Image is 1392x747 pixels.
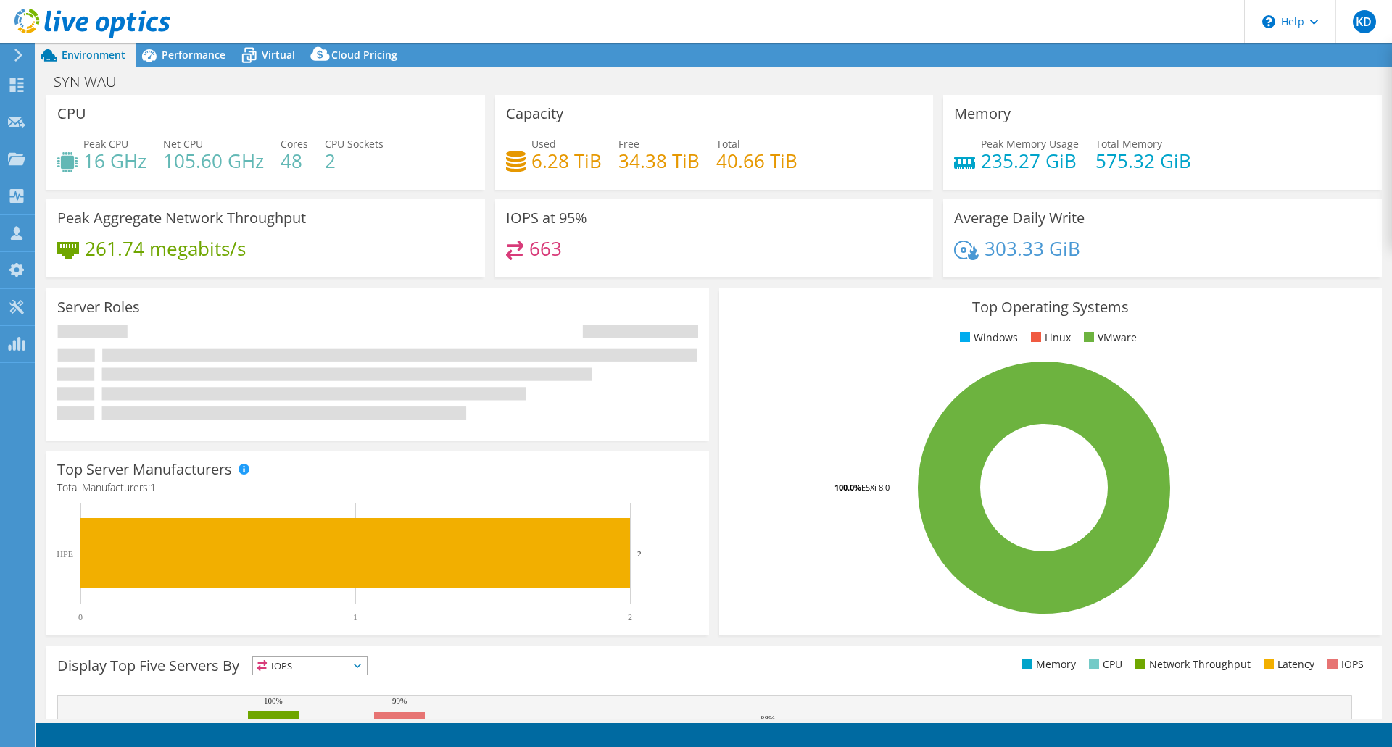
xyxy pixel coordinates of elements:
h3: Capacity [506,106,563,122]
tspan: ESXi 8.0 [861,482,890,493]
h4: 2 [325,153,384,169]
span: KD [1353,10,1376,33]
li: VMware [1080,330,1137,346]
li: Linux [1027,330,1071,346]
span: Peak CPU [83,137,128,151]
span: Virtual [262,48,295,62]
span: Environment [62,48,125,62]
span: IOPS [253,657,367,675]
span: Performance [162,48,225,62]
h4: 34.38 TiB [618,153,700,169]
h3: Average Daily Write [954,210,1085,226]
h3: Server Roles [57,299,140,315]
li: Latency [1260,656,1314,672]
span: CPU Sockets [325,137,384,151]
span: 1 [150,480,156,494]
text: HPE [57,549,73,559]
h3: IOPS at 95% [506,210,587,226]
h1: SYN-WAU [47,74,138,90]
h4: Total Manufacturers: [57,480,698,496]
h4: 575.32 GiB [1095,153,1191,169]
li: Network Throughput [1132,656,1251,672]
h4: 48 [281,153,308,169]
span: Free [618,137,639,151]
span: Used [531,137,556,151]
h3: Peak Aggregate Network Throughput [57,210,306,226]
text: 2 [628,612,632,622]
li: IOPS [1324,656,1364,672]
li: Windows [956,330,1018,346]
span: Total [716,137,740,151]
tspan: 100.0% [834,482,861,493]
h4: 235.27 GiB [981,153,1079,169]
h4: 663 [529,241,562,256]
h3: CPU [57,106,86,122]
span: Cloud Pricing [331,48,397,62]
text: 1 [353,612,357,622]
text: 2 [637,549,642,558]
h3: Top Server Manufacturers [57,462,232,477]
span: Cores [281,137,308,151]
h4: 261.74 megabits/s [85,241,246,256]
h4: 6.28 TiB [531,153,602,169]
span: Total Memory [1095,137,1162,151]
text: 100% [264,696,283,705]
span: Net CPU [163,137,203,151]
h3: Top Operating Systems [730,299,1371,315]
li: CPU [1085,656,1122,672]
text: 99% [392,696,407,705]
h4: 105.60 GHz [163,153,264,169]
li: Memory [1019,656,1076,672]
text: 88% [761,714,775,722]
text: 0 [78,612,83,622]
h4: 303.33 GiB [985,241,1080,256]
h4: 16 GHz [83,153,146,169]
svg: \n [1262,15,1275,28]
span: Peak Memory Usage [981,137,1079,151]
h4: 40.66 TiB [716,153,797,169]
h3: Memory [954,106,1011,122]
